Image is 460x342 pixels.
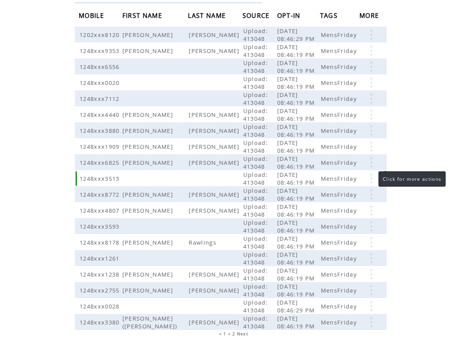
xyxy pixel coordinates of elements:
[80,175,122,182] span: 1248xxx3513
[189,190,241,198] span: [PERSON_NAME]
[80,127,122,134] span: 1248xxx3880
[277,266,317,282] span: [DATE] 08:46:19 PM
[80,159,122,166] span: 1248xxx6825
[189,31,241,39] span: [PERSON_NAME]
[277,314,317,330] span: [DATE] 08:46:19 PM
[243,59,268,74] span: Upload: 413048
[80,302,122,310] span: 1248xxx0028
[277,43,317,58] span: [DATE] 08:46:19 PM
[277,171,317,186] span: [DATE] 08:46:19 PM
[189,270,241,278] span: [PERSON_NAME]
[188,9,228,24] span: LAST NAME
[242,9,272,24] span: SOURCE
[321,175,359,182] span: MensFriday
[232,331,235,337] a: 2
[321,31,359,39] span: MensFriday
[277,298,317,314] span: [DATE] 08:46:29 PM
[277,59,317,74] span: [DATE] 08:46:19 PM
[243,27,268,42] span: Upload: 413048
[321,238,359,246] span: MensFriday
[277,250,317,266] span: [DATE] 08:46:19 PM
[79,13,106,18] a: MOBILE
[243,155,268,170] span: Upload: 413048
[321,95,359,102] span: MensFriday
[321,318,359,326] span: MensFriday
[237,331,248,337] a: Next
[80,318,122,326] span: 1248xxx3380
[383,176,441,182] span: Click for more actions
[80,254,122,262] span: 1248xxx1261
[321,127,359,134] span: MensFriday
[277,282,317,298] span: [DATE] 08:46:19 PM
[277,219,317,234] span: [DATE] 08:46:19 PM
[80,270,122,278] span: 1248xxx1238
[243,298,268,314] span: Upload: 413048
[321,143,359,150] span: MensFriday
[277,27,317,42] span: [DATE] 08:46:29 PM
[277,75,317,90] span: [DATE] 08:46:19 PM
[243,171,268,186] span: Upload: 413048
[277,234,317,250] span: [DATE] 08:46:19 PM
[243,107,268,122] span: Upload: 413048
[122,314,179,330] span: [PERSON_NAME] ([PERSON_NAME])
[122,159,175,166] span: [PERSON_NAME]
[80,111,122,118] span: 1248xxx4440
[321,302,359,310] span: MensFriday
[321,63,359,71] span: MensFriday
[122,13,164,18] a: FIRST NAME
[277,107,317,122] span: [DATE] 08:46:19 PM
[122,238,175,246] span: [PERSON_NAME]
[122,286,175,294] span: [PERSON_NAME]
[122,47,175,55] span: [PERSON_NAME]
[189,127,241,134] span: [PERSON_NAME]
[79,9,106,24] span: MOBILE
[243,187,268,202] span: Upload: 413048
[189,159,241,166] span: [PERSON_NAME]
[243,250,268,266] span: Upload: 413048
[122,190,175,198] span: [PERSON_NAME]
[80,190,122,198] span: 1248xxx8772
[122,9,164,24] span: FIRST NAME
[321,159,359,166] span: MensFriday
[243,43,268,58] span: Upload: 413048
[80,238,122,246] span: 1248xxx8178
[321,190,359,198] span: MensFriday
[243,91,268,106] span: Upload: 413048
[321,254,359,262] span: MensFriday
[321,79,359,86] span: MensFriday
[122,143,175,150] span: [PERSON_NAME]
[189,206,241,214] span: [PERSON_NAME]
[320,13,340,18] a: TAGS
[242,13,272,18] a: SOURCE
[122,127,175,134] span: [PERSON_NAME]
[189,238,218,246] span: Rawlings
[277,91,317,106] span: [DATE] 08:46:19 PM
[277,9,303,24] span: OPT-IN
[80,47,122,55] span: 1248xxx9353
[243,203,268,218] span: Upload: 413048
[321,47,359,55] span: MensFriday
[80,286,122,294] span: 1248xxx2755
[80,95,122,102] span: 1248xxx7112
[243,266,268,282] span: Upload: 413048
[277,155,317,170] span: [DATE] 08:46:19 PM
[189,318,241,326] span: [PERSON_NAME]
[122,111,175,118] span: [PERSON_NAME]
[243,314,268,330] span: Upload: 413048
[80,222,122,230] span: 1248xxx3593
[320,9,340,24] span: TAGS
[219,331,231,337] span: < 1 >
[80,206,122,214] span: 1248xxx4807
[122,31,175,39] span: [PERSON_NAME]
[243,219,268,234] span: Upload: 413048
[80,79,122,86] span: 1248xxx0020
[189,143,241,150] span: [PERSON_NAME]
[243,75,268,90] span: Upload: 413048
[80,31,122,39] span: 1202xxx8120
[189,111,241,118] span: [PERSON_NAME]
[122,206,175,214] span: [PERSON_NAME]
[80,143,122,150] span: 1248xxx1909
[189,286,241,294] span: [PERSON_NAME]
[243,282,268,298] span: Upload: 413048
